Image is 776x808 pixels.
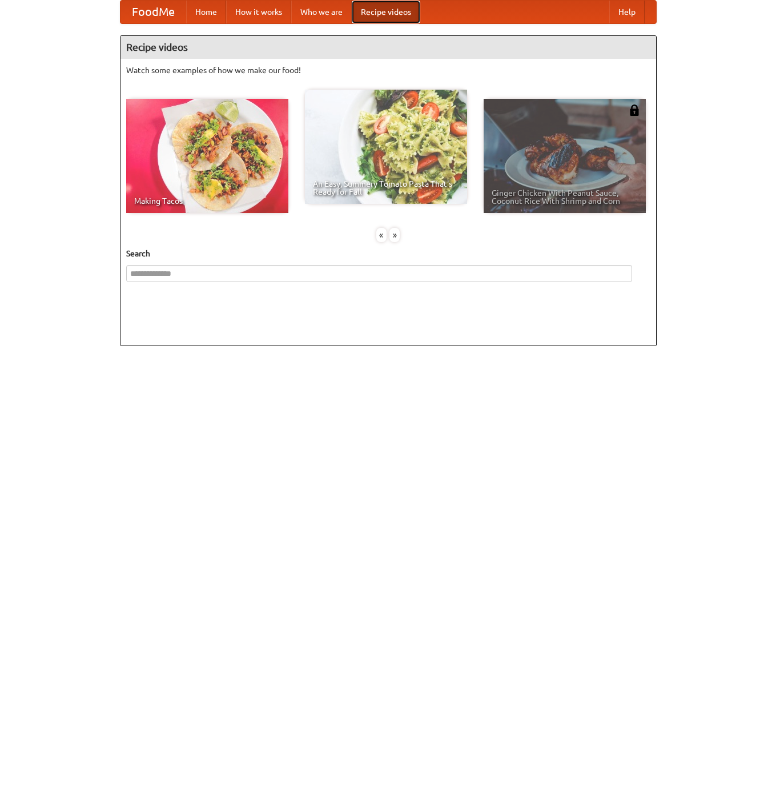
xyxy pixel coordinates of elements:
p: Watch some examples of how we make our food! [126,65,650,76]
a: Home [186,1,226,23]
a: Help [609,1,645,23]
a: FoodMe [120,1,186,23]
a: An Easy, Summery Tomato Pasta That's Ready for Fall [305,90,467,204]
div: » [389,228,400,242]
a: Recipe videos [352,1,420,23]
span: An Easy, Summery Tomato Pasta That's Ready for Fall [313,180,459,196]
a: How it works [226,1,291,23]
h4: Recipe videos [120,36,656,59]
a: Who we are [291,1,352,23]
a: Making Tacos [126,99,288,213]
img: 483408.png [629,104,640,116]
h5: Search [126,248,650,259]
div: « [376,228,387,242]
span: Making Tacos [134,197,280,205]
